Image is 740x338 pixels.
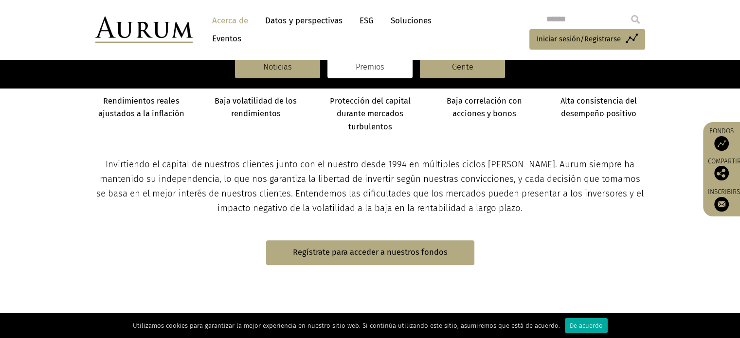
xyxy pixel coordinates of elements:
[266,240,474,265] a: Regístrate para acceder a nuestros fondos
[386,12,436,30] a: Soluciones
[207,12,253,30] a: Acerca de
[420,56,505,78] a: Gente
[212,16,248,26] font: Acerca de
[708,127,735,151] a: Fondos
[360,16,374,26] font: ESG
[447,96,522,118] font: Baja correlación con acciones y bonos
[215,96,297,118] font: Baja volatilidad de los rendimientos
[265,16,343,26] font: Datos y perspectivas
[714,166,729,180] img: Comparte esta publicación
[263,62,292,71] font: Noticias
[714,136,729,151] img: Acceso a fondos
[537,35,621,43] font: Iniciar sesión/Registrarse
[626,10,645,29] input: Submit
[356,62,384,71] font: Premios
[327,56,413,78] a: Premios
[391,16,432,26] font: Soluciones
[714,197,729,212] img: Suscríbete a nuestro boletín
[260,12,347,30] a: Datos y perspectivas
[98,96,184,118] font: Rendimientos reales ajustados a la inflación
[329,96,410,131] font: Protección del capital durante mercados turbulentos
[355,12,379,30] a: ESG
[570,322,603,329] font: De acuerdo
[529,29,645,50] a: Iniciar sesión/Registrarse
[709,127,734,135] font: Fondos
[452,62,473,71] font: Gente
[235,56,320,78] a: Noticias
[212,34,241,44] font: Eventos
[293,248,448,257] font: Regístrate para acceder a nuestros fondos
[207,30,241,48] a: Eventos
[96,159,644,213] font: Invirtiendo el capital de nuestros clientes junto con el nuestro desde 1994 en múltiples ciclos [...
[95,17,193,43] img: Oro
[133,322,560,329] font: Utilizamos cookies para garantizar la mejor experiencia en nuestro sitio web. Si continúa utiliza...
[560,96,637,118] font: Alta consistencia del desempeño positivo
